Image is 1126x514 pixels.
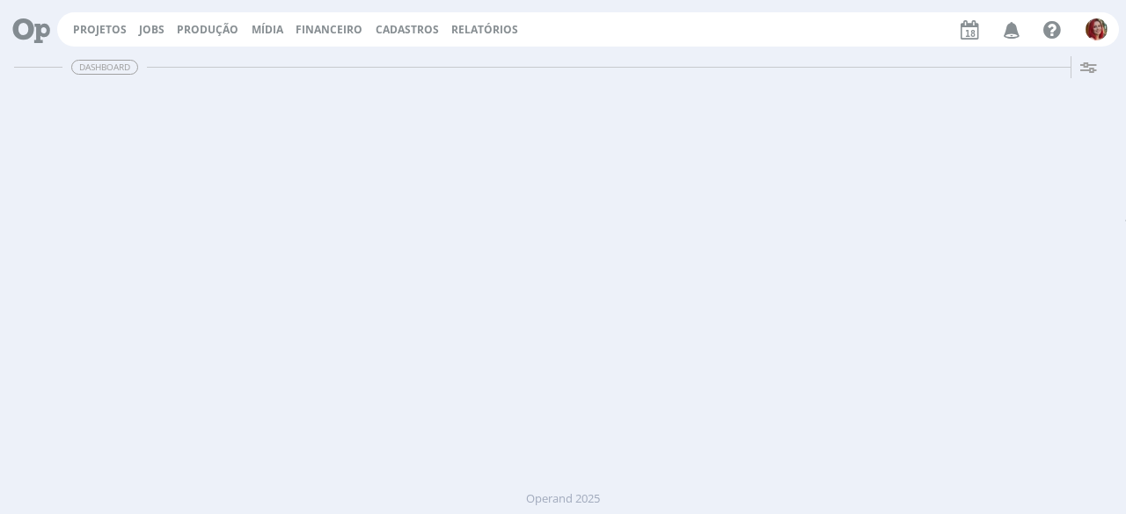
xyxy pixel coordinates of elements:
a: Financeiro [296,22,362,37]
button: Relatórios [446,23,523,37]
a: Relatórios [451,22,518,37]
a: Projetos [73,22,127,37]
a: Produção [177,22,238,37]
button: Financeiro [290,23,368,37]
button: Produção [172,23,244,37]
span: Cadastros [376,22,439,37]
button: Projetos [68,23,132,37]
button: Cadastros [370,23,444,37]
button: Mídia [246,23,289,37]
span: Dashboard [71,60,138,75]
button: G [1085,14,1108,45]
a: Mídia [252,22,283,37]
button: Jobs [134,23,170,37]
img: G [1086,18,1108,40]
a: Jobs [139,22,165,37]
